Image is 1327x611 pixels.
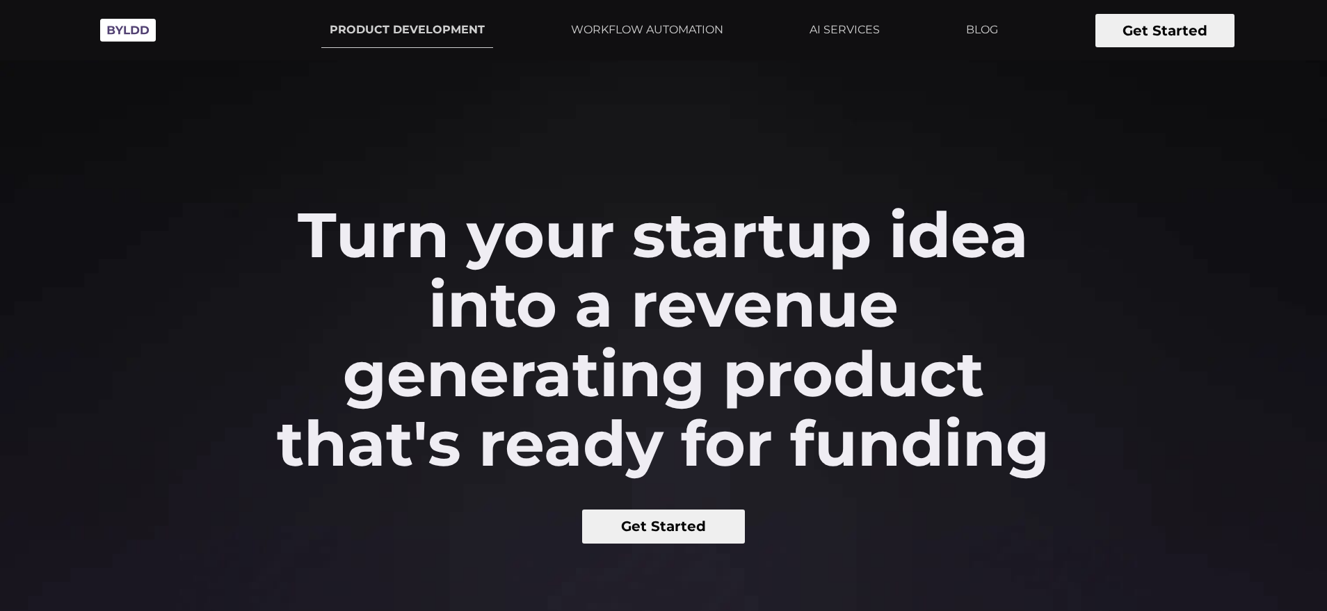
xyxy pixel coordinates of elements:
img: Byldd - Product Development Company [93,11,163,49]
button: Get Started [582,510,746,544]
a: WORKFLOW AUTOMATION [563,13,732,47]
button: Get Started [1095,14,1234,47]
a: PRODUCT DEVELOPMENT [321,13,493,48]
a: BLOG [958,13,1006,47]
a: AI SERVICES [801,13,888,47]
h2: Turn your startup idea into a revenue generating product that's ready for funding [266,200,1062,478]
